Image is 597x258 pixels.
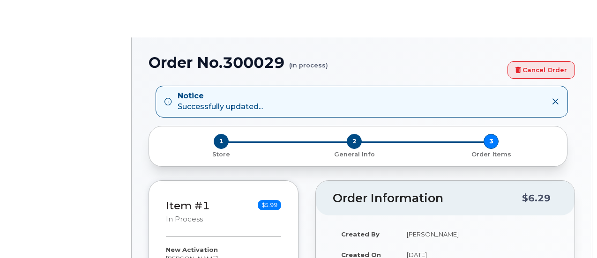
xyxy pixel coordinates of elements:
[166,199,210,212] a: Item #1
[290,150,419,159] p: General Info
[289,54,328,69] small: (in process)
[333,192,522,205] h2: Order Information
[522,189,551,207] div: $6.29
[149,54,503,71] h1: Order No.300029
[166,246,218,253] strong: New Activation
[166,215,203,223] small: in process
[178,91,263,102] strong: Notice
[286,149,423,159] a: 2 General Info
[258,200,281,210] span: $5.99
[157,149,286,159] a: 1 Store
[347,134,362,149] span: 2
[341,230,380,238] strong: Created By
[214,134,229,149] span: 1
[178,91,263,112] div: Successfully updated...
[507,61,575,79] a: Cancel Order
[160,150,282,159] p: Store
[398,224,558,244] td: [PERSON_NAME]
